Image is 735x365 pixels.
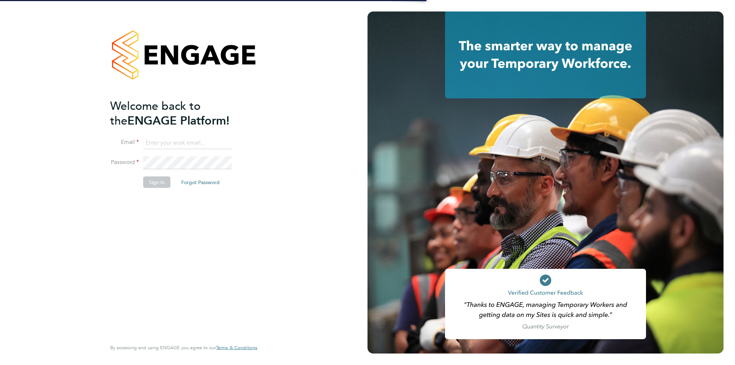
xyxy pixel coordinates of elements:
span: Terms & Conditions [216,345,257,351]
input: Enter your work email... [143,136,232,149]
label: Password [110,159,139,166]
span: Welcome back to the [110,99,201,127]
button: Forgot Password [175,177,225,188]
button: Sign In [143,177,170,188]
label: Email [110,139,139,146]
h2: ENGAGE Platform! [110,98,250,128]
a: Terms & Conditions [216,345,257,351]
span: By accessing and using ENGAGE you agree to our [110,345,257,351]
